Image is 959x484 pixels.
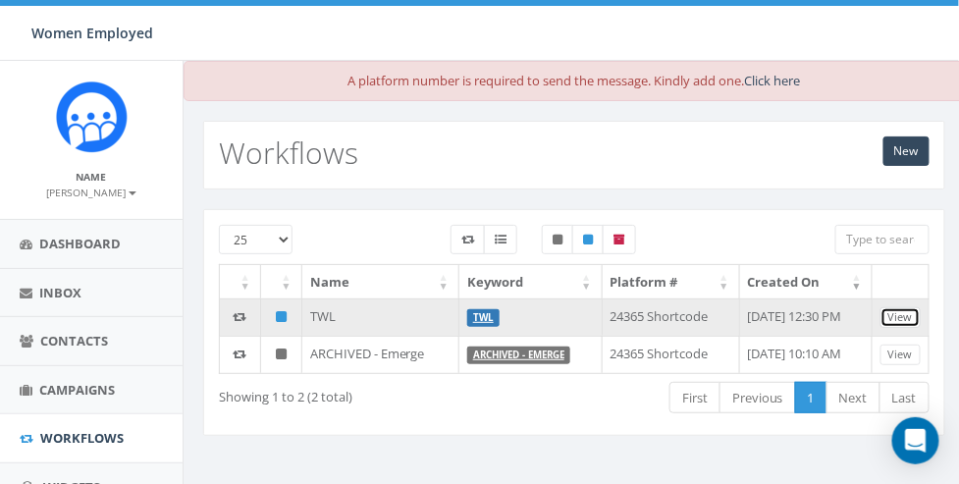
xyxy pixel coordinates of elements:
[879,382,930,414] a: Last
[603,336,740,373] td: 24365 Shortcode
[39,381,115,399] span: Campaigns
[795,382,827,414] a: 1
[603,225,636,254] label: Archived
[603,265,740,299] th: Platform #: activate to sort column ascending
[276,348,287,360] i: Unpublished
[302,265,459,299] th: Name: activate to sort column ascending
[47,183,136,200] a: [PERSON_NAME]
[603,298,740,336] td: 24365 Shortcode
[826,382,880,414] a: Next
[39,235,121,252] span: Dashboard
[219,380,498,406] div: Showing 1 to 2 (2 total)
[740,336,873,373] td: [DATE] 10:10 AM
[40,429,124,447] span: Workflows
[302,336,459,373] td: ARCHIVED - Emerge
[40,332,108,350] span: Contacts
[31,24,153,42] span: Women Employed
[880,307,921,328] a: View
[39,284,81,301] span: Inbox
[572,225,604,254] label: Published
[719,382,796,414] a: Previous
[473,349,564,361] a: ARCHIVED - Emerge
[276,310,287,323] i: Published
[459,265,603,299] th: Keyword: activate to sort column ascending
[473,311,494,324] a: TWL
[740,298,873,336] td: [DATE] 12:30 PM
[219,136,358,169] h2: Workflows
[892,417,939,464] div: Open Intercom Messenger
[451,225,485,254] label: Workflow
[542,225,573,254] label: Unpublished
[77,170,107,184] small: Name
[745,72,801,89] a: Click here
[220,265,261,299] th: : activate to sort column ascending
[883,136,930,166] a: New
[484,225,517,254] label: Menu
[55,81,129,154] img: Rally_Platform_Icon.png
[302,298,459,336] td: TWL
[880,345,921,365] a: View
[740,265,873,299] th: Created On: activate to sort column ascending
[261,265,302,299] th: : activate to sort column ascending
[47,186,136,199] small: [PERSON_NAME]
[835,225,930,254] input: Type to search
[669,382,720,414] a: First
